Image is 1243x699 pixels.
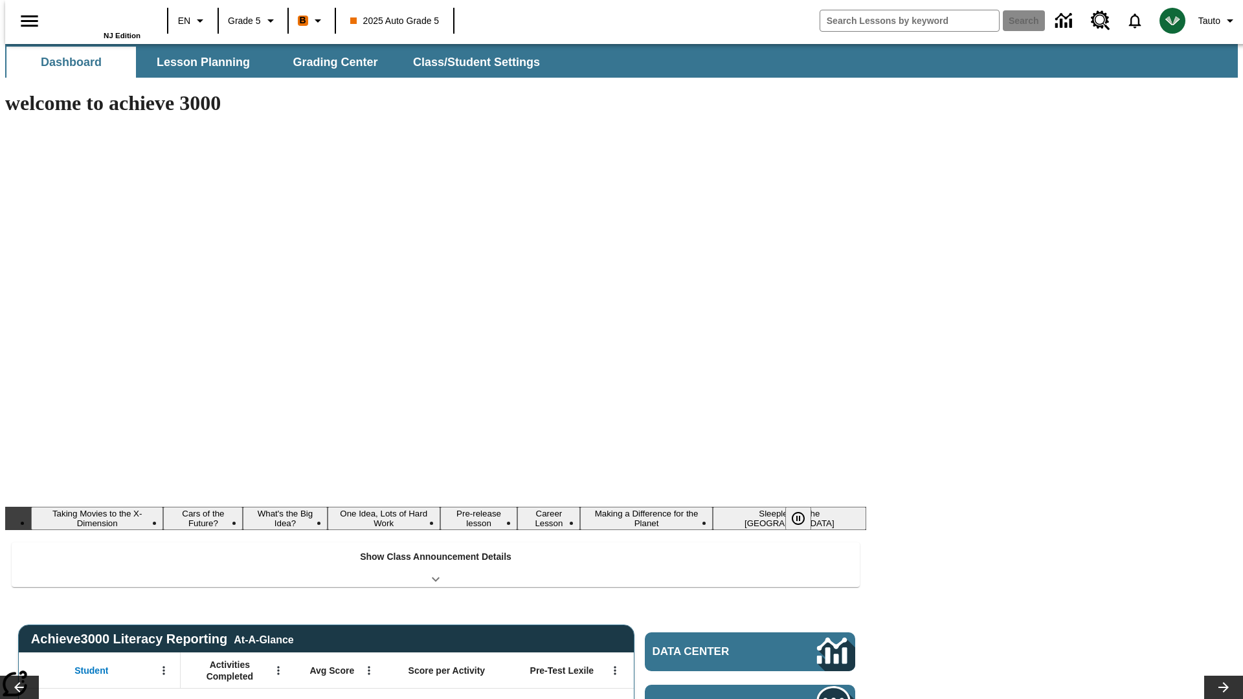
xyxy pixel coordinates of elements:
button: Open Menu [605,661,625,680]
div: Home [56,5,140,39]
button: Profile/Settings [1193,9,1243,32]
button: Slide 1 Taking Movies to the X-Dimension [31,507,163,530]
div: SubNavbar [5,44,1238,78]
button: Pause [785,507,811,530]
span: Activities Completed [187,659,273,682]
button: Slide 8 Sleepless in the Animal Kingdom [713,507,866,530]
p: Show Class Announcement Details [360,550,511,564]
span: Achieve3000 Literacy Reporting [31,632,294,647]
button: Open Menu [154,661,174,680]
a: Data Center [645,632,855,671]
span: Pre-Test Lexile [530,665,594,676]
button: Slide 5 Pre-release lesson [440,507,517,530]
div: Pause [785,507,824,530]
button: Open Menu [269,661,288,680]
h1: welcome to achieve 3000 [5,91,866,115]
img: avatar image [1159,8,1185,34]
span: Avg Score [309,665,354,676]
button: Dashboard [6,47,136,78]
a: Notifications [1118,4,1152,38]
span: EN [178,14,190,28]
button: Select a new avatar [1152,4,1193,38]
span: Tauto [1198,14,1220,28]
div: At-A-Glance [234,632,293,646]
button: Slide 4 One Idea, Lots of Hard Work [328,507,440,530]
button: Slide 7 Making a Difference for the Planet [580,507,712,530]
span: 2025 Auto Grade 5 [350,14,440,28]
button: Grading Center [271,47,400,78]
span: Grade 5 [228,14,261,28]
a: Home [56,6,140,32]
span: B [300,12,306,28]
span: Data Center [653,645,774,658]
a: Data Center [1047,3,1083,39]
button: Grade: Grade 5, Select a grade [223,9,284,32]
button: Open Menu [359,661,379,680]
div: Show Class Announcement Details [12,542,860,587]
button: Language: EN, Select a language [172,9,214,32]
input: search field [820,10,999,31]
span: NJ Edition [104,32,140,39]
div: SubNavbar [5,47,552,78]
button: Open side menu [10,2,49,40]
span: Score per Activity [409,665,486,676]
button: Slide 2 Cars of the Future? [163,507,243,530]
button: Slide 6 Career Lesson [517,507,580,530]
span: Student [74,665,108,676]
button: Class/Student Settings [403,47,550,78]
button: Slide 3 What's the Big Idea? [243,507,327,530]
button: Boost Class color is orange. Change class color [293,9,331,32]
button: Lesson carousel, Next [1204,676,1243,699]
a: Resource Center, Will open in new tab [1083,3,1118,38]
button: Lesson Planning [139,47,268,78]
